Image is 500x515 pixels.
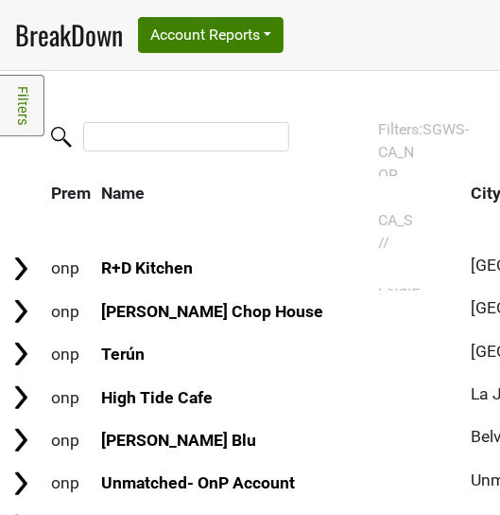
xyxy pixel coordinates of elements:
[101,388,213,407] a: High Tide Cafe
[138,17,284,53] button: Account Reports
[101,473,295,492] a: Unmatched- OnP Account
[101,345,145,364] a: Terún
[46,334,95,375] td: onp
[101,184,145,203] span: Name
[101,431,256,450] a: [PERSON_NAME] Blu
[46,248,95,289] td: onp
[15,15,123,55] a: BreakDown
[51,184,91,203] span: Prem
[7,383,35,412] img: Arrow right
[7,297,35,326] img: Arrow right
[46,377,95,417] td: onp
[46,176,95,210] th: Prem: activate to sort column ascending
[7,340,35,368] img: Arrow right
[46,291,95,331] td: onp
[97,176,465,210] th: Name: activate to sort column ascending
[101,258,193,277] a: R+D Kitchen
[46,419,95,460] td: onp
[46,463,95,504] td: onp
[378,120,469,297] span: SGWS-CA_N OR SGWS-CA_S // Emeritus Estate
[101,302,323,321] a: [PERSON_NAME] Chop House
[2,176,44,210] th: &nbsp;: activate to sort column ascending
[7,426,35,454] img: Arrow right
[7,255,35,283] img: Arrow right
[7,470,35,498] img: Arrow right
